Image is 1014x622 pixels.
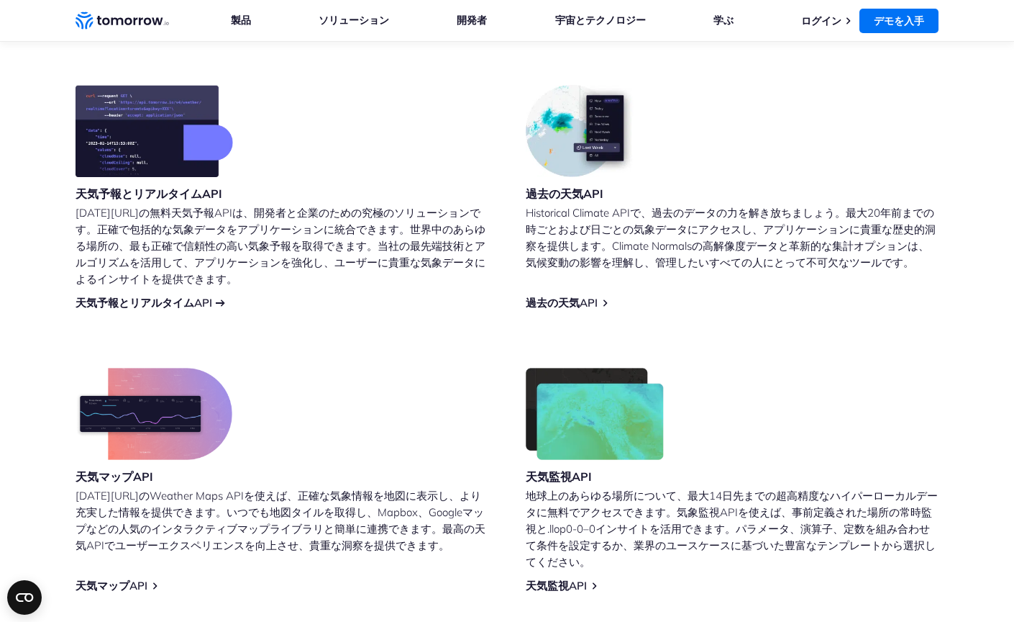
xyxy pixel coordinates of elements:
font: デモを入手 [874,14,924,27]
button: Open CMP widget [7,580,42,615]
a: 天気マップAPI [76,579,147,593]
font: 過去の天気API [526,186,603,201]
font: 過去の天気API [526,296,598,310]
font: [DATE][URL]の無料天気予報APIは、開発者と企業のための究極のソリューションです。正確で包括的な気象データをアプリケーションに統合できます。世界中のあらゆる場所の、最も正確で信頼性の高... [76,206,485,286]
font: 天気予報とリアルタイムAPI [76,186,222,201]
a: ログイン [801,14,841,27]
font: Historical Climate APIで、過去のデータの力を解き放ちましょう。最大20年前までの時ごとおよび日ごとの気象データにアクセスし、アプリケーションに貴重な歴史的洞察を提供します。... [526,206,936,269]
a: ソリューション [319,14,389,27]
font: 天気監視API [526,579,587,592]
a: デモを入手 [859,9,938,33]
a: 天気予報とリアルタイムAPI [76,296,212,310]
a: ホームリンク [76,10,169,32]
a: 開発者 [457,14,487,27]
font: 天気監視API [526,469,592,484]
a: 製品 [231,14,251,27]
a: 過去の天気API [526,296,598,310]
font: 天気マップAPI [76,469,153,484]
font: 天気予報とリアルタイムAPI [76,296,212,310]
a: 天気監視API [526,579,587,593]
font: 地球上のあらゆる場所について、最大14日先までの超高精度なハイパーローカルデータに無料でアクセスできます。気象監視APIを使えば、事前定義された場所の常時監視と.llop0-0–0インサイトを活... [526,489,938,569]
font: [DATE][URL]のWeather Maps APIを使えば、正確な気象情報を地図に表示し、より充実した情報を提供できます。いつでも地図タイルを取得し、Mapbox、Googleマップなどの... [76,489,485,552]
a: 学ぶ [713,14,734,27]
font: 天気マップAPI [76,579,147,592]
a: 宇宙とテクノロジー [555,14,646,27]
